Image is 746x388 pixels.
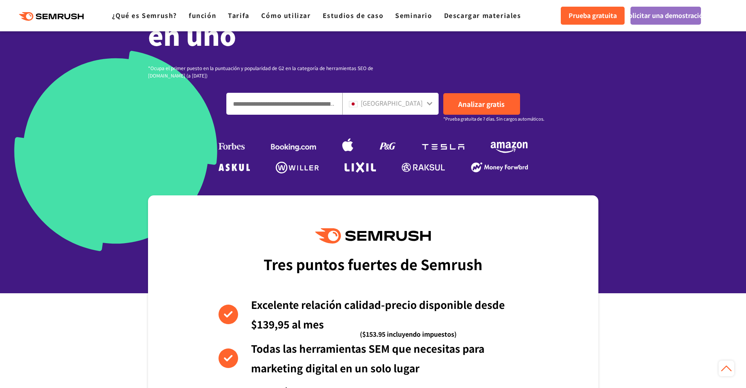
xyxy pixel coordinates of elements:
font: Excelente relación calidad-precio disponible desde $139,95 al mes [251,297,505,331]
a: Solicitar una demostración [630,7,701,25]
a: ¿Qué es Semrush? [112,11,177,20]
a: función [189,11,216,20]
font: *Ocupa el primer puesto en la puntuación y popularidad de G2 en la categoría de herramientas SEO ... [148,65,373,79]
font: Analizar gratis [458,99,504,109]
a: Cómo utilizar [261,11,311,20]
a: Analizar gratis [443,93,520,115]
img: Semrush [315,228,430,244]
a: Descargar materiales [444,11,521,20]
a: Tarifa [228,11,249,20]
font: Tres puntos fuertes de Semrush [264,254,482,274]
font: ($153.95 incluyendo impuestos) [360,329,457,339]
font: Prueba gratuita [569,11,617,20]
font: *Prueba gratuita de 7 días. Sin cargos automáticos. [443,115,544,122]
font: Todas las herramientas SEM que necesitas para marketing digital en un solo lugar [251,341,484,375]
a: Seminario [395,11,432,20]
font: Solicitar una demostración [625,11,707,20]
a: Prueba gratuita [561,7,625,25]
font: [GEOGRAPHIC_DATA] [361,98,423,108]
input: Introduzca un dominio, una palabra clave o una URL [227,93,342,114]
a: Estudios de caso [323,11,384,20]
